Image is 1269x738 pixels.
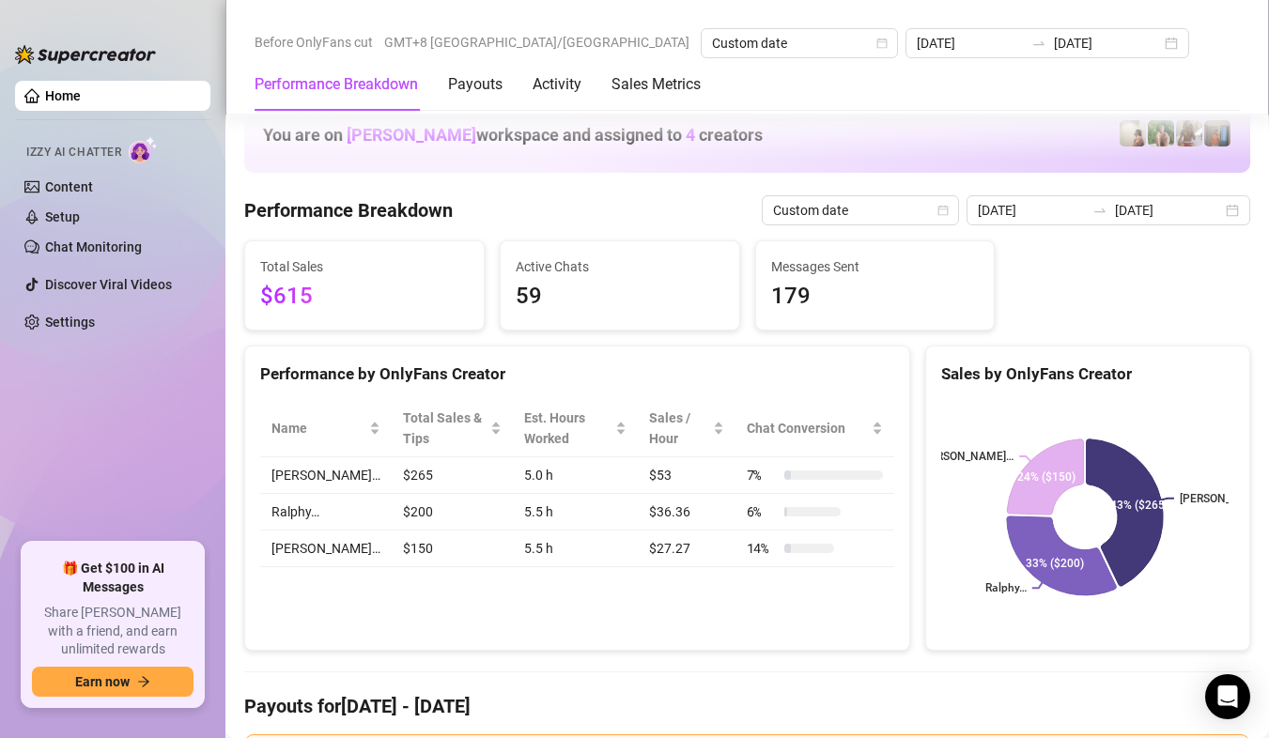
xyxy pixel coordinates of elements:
[45,209,80,224] a: Setup
[1176,120,1202,146] img: Nathaniel
[638,494,735,530] td: $36.36
[1205,674,1250,719] div: Open Intercom Messenger
[1031,36,1046,51] span: swap-right
[263,125,763,146] h1: You are on workspace and assigned to creators
[260,361,894,387] div: Performance by OnlyFans Creator
[347,125,476,145] span: [PERSON_NAME]
[26,144,121,161] span: Izzy AI Chatter
[686,125,695,145] span: 4
[638,530,735,567] td: $27.27
[45,239,142,254] a: Chat Monitoring
[255,73,418,96] div: Performance Breakdown
[448,73,503,96] div: Payouts
[611,73,701,96] div: Sales Metrics
[771,256,980,277] span: Messages Sent
[32,560,193,596] span: 🎁 Get $100 in AI Messages
[978,200,1085,221] input: Start date
[260,279,469,315] span: $615
[260,457,392,494] td: [PERSON_NAME]…
[773,196,948,224] span: Custom date
[1031,36,1046,51] span: to
[937,205,949,216] span: calendar
[392,530,513,567] td: $150
[1092,203,1107,218] span: to
[516,279,724,315] span: 59
[747,465,777,485] span: 7 %
[32,667,193,697] button: Earn nowarrow-right
[45,179,93,194] a: Content
[403,407,487,449] span: Total Sales & Tips
[392,457,513,494] td: $265
[513,457,638,494] td: 5.0 h
[876,38,888,49] span: calendar
[771,279,980,315] span: 179
[638,400,735,457] th: Sales / Hour
[747,501,777,522] span: 6 %
[513,530,638,567] td: 5.5 h
[920,450,1014,463] text: [PERSON_NAME]…
[32,604,193,659] span: Share [PERSON_NAME] with a friend, and earn unlimited rewards
[1204,120,1230,146] img: Wayne
[244,197,453,223] h4: Performance Breakdown
[638,457,735,494] td: $53
[941,361,1234,387] div: Sales by OnlyFans Creator
[516,256,724,277] span: Active Chats
[129,136,158,163] img: AI Chatter
[45,315,95,330] a: Settings
[392,400,513,457] th: Total Sales & Tips
[244,693,1250,719] h4: Payouts for [DATE] - [DATE]
[747,538,777,559] span: 14 %
[255,28,373,56] span: Before OnlyFans cut
[1148,120,1174,146] img: Nathaniel
[260,530,392,567] td: [PERSON_NAME]…
[1092,203,1107,218] span: swap-right
[271,418,365,438] span: Name
[513,494,638,530] td: 5.5 h
[260,494,392,530] td: Ralphy…
[917,33,1024,54] input: Start date
[1120,120,1146,146] img: Ralphy
[392,494,513,530] td: $200
[15,45,156,64] img: logo-BBDzfeDw.svg
[712,29,887,57] span: Custom date
[137,675,150,688] span: arrow-right
[1115,200,1222,221] input: End date
[985,582,1027,595] text: Ralphy…
[260,400,392,457] th: Name
[747,418,868,438] span: Chat Conversion
[1054,33,1161,54] input: End date
[260,256,469,277] span: Total Sales
[384,28,689,56] span: GMT+8 [GEOGRAPHIC_DATA]/[GEOGRAPHIC_DATA]
[649,407,709,449] span: Sales / Hour
[45,277,172,292] a: Discover Viral Videos
[75,674,130,689] span: Earn now
[524,407,611,449] div: Est. Hours Worked
[533,73,581,96] div: Activity
[735,400,894,457] th: Chat Conversion
[45,88,81,103] a: Home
